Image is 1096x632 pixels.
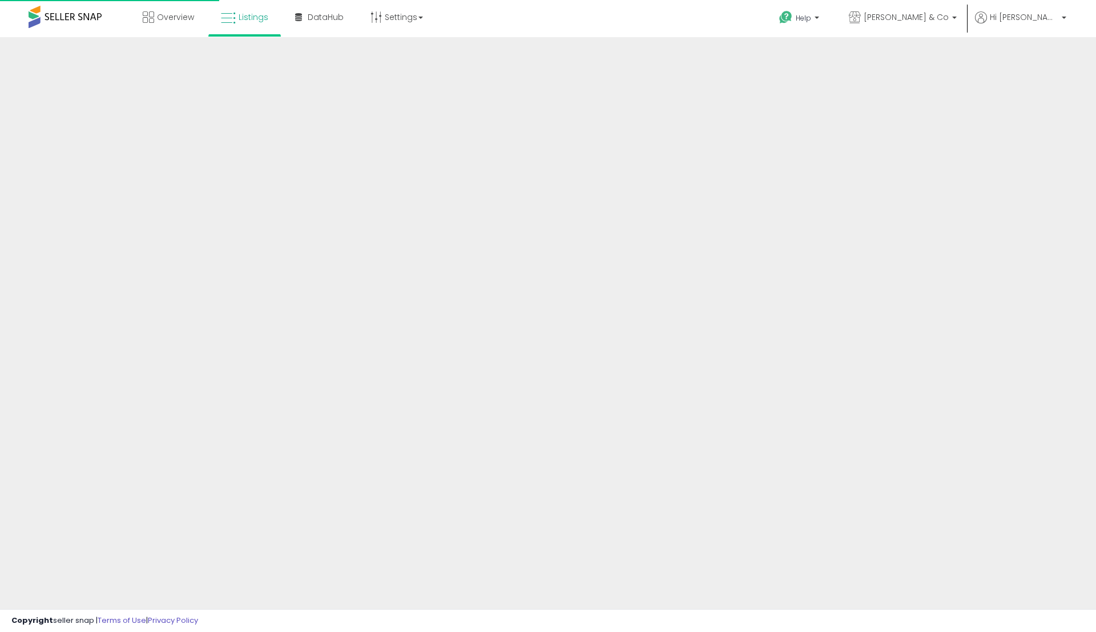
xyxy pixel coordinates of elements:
span: Listings [239,11,268,23]
i: Get Help [779,10,793,25]
span: [PERSON_NAME] & Co [864,11,949,23]
span: DataHub [308,11,344,23]
span: Overview [157,11,194,23]
a: Hi [PERSON_NAME] [975,11,1066,37]
a: Help [770,2,831,37]
span: Hi [PERSON_NAME] [990,11,1058,23]
span: Help [796,13,811,23]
